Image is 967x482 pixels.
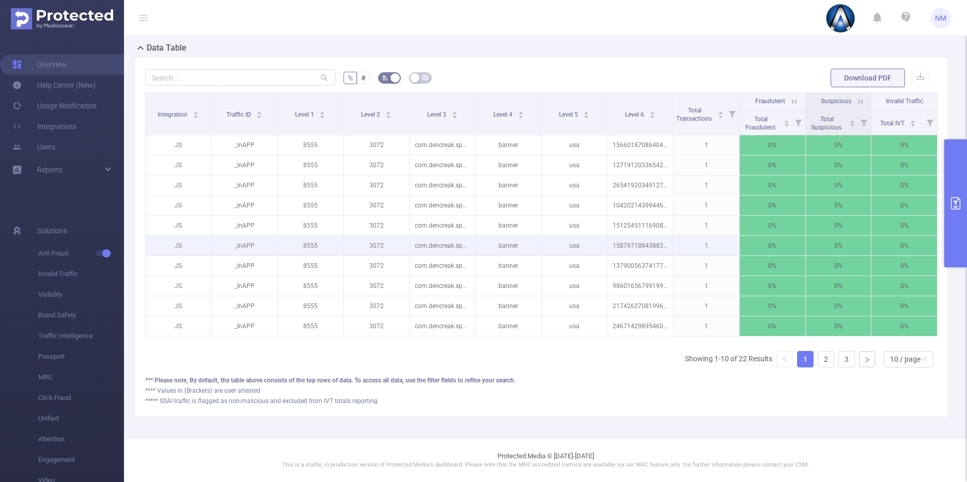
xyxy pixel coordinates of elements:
p: 0% [871,316,937,336]
p: 3072 [344,135,409,155]
div: Sort [518,110,524,116]
i: Filter menu [856,110,871,135]
a: 3 [839,351,854,367]
p: JS [146,196,211,215]
a: Overview [12,54,67,75]
p: 2654192034912750190 [607,175,673,195]
p: 8555 [278,256,344,276]
p: 8555 [278,196,344,215]
i: icon: left [782,356,788,362]
p: com.dencreak.spbook [410,135,475,155]
p: 8555 [278,236,344,255]
p: 1 [674,236,739,255]
p: 3072 [344,316,409,336]
p: 1 [674,155,739,175]
p: 0% [806,276,871,296]
p: _InAPP [212,135,277,155]
div: Sort [784,119,790,125]
p: 0% [806,296,871,316]
span: Attention [38,429,124,449]
i: icon: caret-down [518,114,523,117]
p: com.dencreak.spbook [410,236,475,255]
span: Total Fraudulent [745,116,777,131]
span: Solutions [37,220,67,241]
li: Next Page [859,351,876,367]
p: 0% [871,236,937,255]
p: _InAPP [212,276,277,296]
p: 3072 [344,196,409,215]
p: banner [476,175,541,195]
p: 0% [806,175,871,195]
a: Users [12,137,55,157]
p: 1 [674,135,739,155]
p: banner [476,216,541,235]
p: _InAPP [212,316,277,336]
p: 0% [806,236,871,255]
i: icon: caret-up [718,110,723,113]
p: 0% [871,256,937,276]
i: icon: right [864,357,870,363]
p: usa [542,155,607,175]
div: Sort [256,110,262,116]
i: icon: caret-up [518,110,523,113]
span: Invalid Traffic [886,98,923,105]
p: 0% [806,155,871,175]
p: 0% [740,216,805,235]
p: 8555 [278,155,344,175]
span: % [348,74,353,82]
p: banner [476,135,541,155]
span: Suspicious [821,98,851,105]
p: 0% [740,135,805,155]
p: com.dencreak.spbook [410,216,475,235]
p: 8555 [278,216,344,235]
p: 0% [871,196,937,215]
i: icon: caret-up [850,119,855,122]
i: icon: caret-up [784,119,789,122]
span: Level 4 [493,111,514,118]
i: icon: caret-down [584,114,589,117]
p: 8555 [278,135,344,155]
p: JS [146,256,211,276]
i: icon: caret-up [320,110,325,113]
div: Sort [319,110,325,116]
p: 0% [740,196,805,215]
div: 10 / page [890,351,921,367]
span: Level 1 [295,111,316,118]
span: Level 2 [361,111,382,118]
p: usa [542,135,607,155]
p: 0% [871,216,937,235]
p: 2467142989546015277 [607,316,673,336]
span: Level 3 [427,111,448,118]
p: 1 [674,316,739,336]
span: NM [935,8,946,28]
p: 0% [740,175,805,195]
p: 0% [806,316,871,336]
li: Previous Page [776,351,793,367]
img: Protected Media [11,8,113,29]
p: com.dencreak.spbook [410,276,475,296]
p: com.dencreak.spbook [410,316,475,336]
p: 0% [871,175,937,195]
p: JS [146,155,211,175]
div: Sort [451,110,458,116]
p: _InAPP [212,196,277,215]
input: Search... [145,69,335,86]
p: 1 [674,296,739,316]
span: Engagement [38,449,124,470]
span: Total Suspicious [811,116,843,131]
i: icon: caret-up [193,110,199,113]
p: This is a stable, in production version of Protected Media's dashboard. Please note that the MRC ... [150,461,941,470]
p: usa [542,196,607,215]
i: icon: caret-down [386,114,392,117]
a: Integrations [12,116,76,137]
p: JS [146,296,211,316]
p: 0% [740,256,805,276]
p: 1 [674,175,739,195]
div: Sort [583,110,589,116]
span: Fraudulent [755,98,785,105]
div: Sort [910,119,916,125]
p: usa [542,296,607,316]
i: icon: caret-down [784,122,789,125]
a: Reports [37,159,63,180]
p: JS [146,276,211,296]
